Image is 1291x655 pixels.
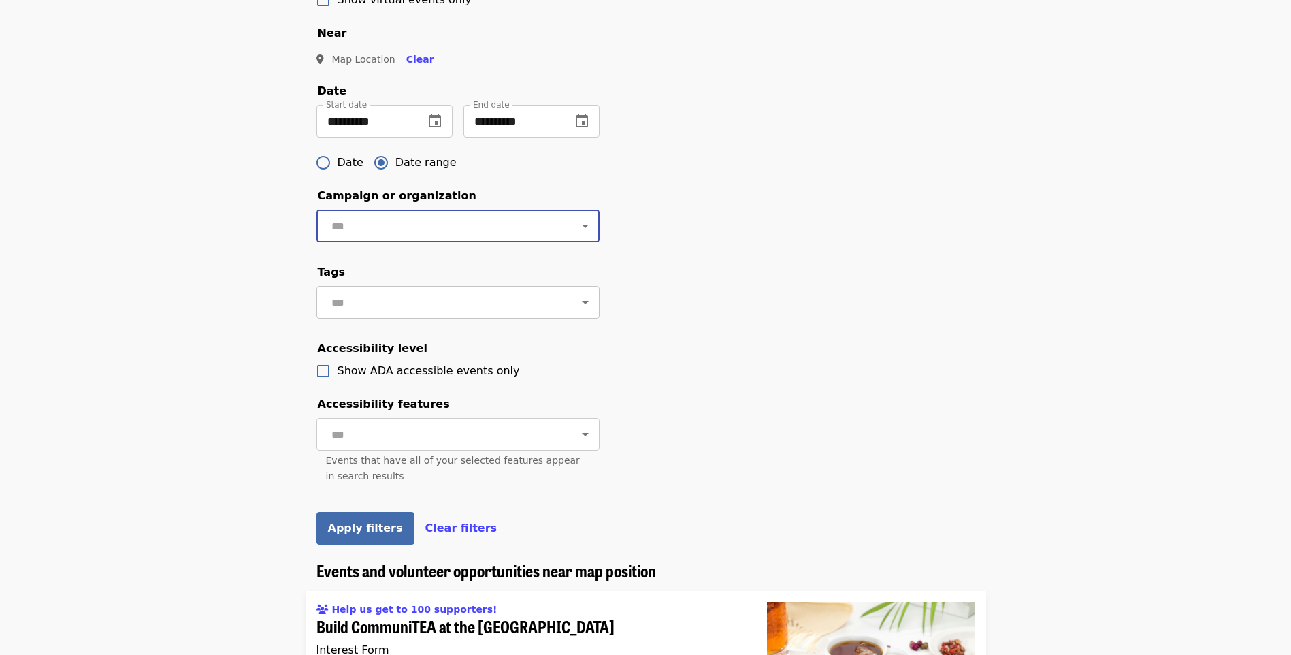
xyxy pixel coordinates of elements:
[406,54,434,65] span: Clear
[338,364,520,377] span: Show ADA accessible events only
[326,455,580,481] span: Events that have all of your selected features appear in search results
[395,47,445,72] button: Clear
[566,105,598,138] button: change date
[316,512,414,545] button: Apply filters
[395,155,457,171] span: Date range
[473,100,510,110] span: End date
[576,293,595,312] button: Open
[576,217,595,236] button: Open
[425,522,497,534] span: Clear filters
[425,520,497,537] button: Clear filters
[338,155,363,171] span: Date
[332,54,395,65] span: Map Location
[331,604,497,615] span: Help us get to 100 supporters!
[318,189,476,202] span: Campaign or organization
[316,558,656,582] span: Events and volunteer opportunities near map position
[318,398,450,411] span: Accessibility features
[316,54,324,65] i: map-marker-alt icon
[318,84,347,97] span: Date
[318,342,427,355] span: Accessibility level
[419,105,451,138] button: change date
[318,27,347,39] span: Near
[318,266,346,278] span: Tags
[328,522,403,534] span: Apply filters
[576,425,595,444] button: Open
[326,100,367,110] span: Start date
[316,617,745,637] span: Build CommuniTEA at the [GEOGRAPHIC_DATA]
[316,604,329,616] i: users icon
